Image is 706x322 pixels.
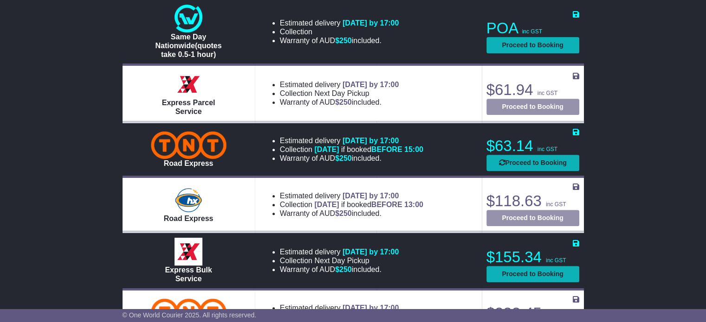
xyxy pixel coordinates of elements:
span: [DATE] by 17:00 [343,248,399,256]
span: [DATE] by 17:00 [343,192,399,200]
li: Warranty of AUD included. [280,265,399,274]
span: $ [335,209,352,217]
li: Estimated delivery [280,303,423,312]
button: Proceed to Booking [486,37,579,53]
li: Warranty of AUD included. [280,98,399,107]
li: Warranty of AUD included. [280,36,399,45]
span: Road Express [164,215,214,222]
span: [DATE] by 17:00 [343,19,399,27]
span: Express Parcel Service [162,99,215,115]
span: 250 [339,209,352,217]
span: BEFORE [371,201,402,208]
span: Same Day Nationwide(quotes take 0.5-1 hour) [155,33,222,58]
span: 15:00 [404,145,423,153]
span: [DATE] [314,201,339,208]
img: Border Express: Express Bulk Service [175,238,202,265]
p: $118.63 [486,192,579,210]
span: [DATE] by 17:00 [343,81,399,88]
span: 250 [339,37,352,44]
img: TNT Domestic: Road Express [151,131,227,159]
span: [DATE] by 17:00 [343,137,399,145]
li: Collection [280,27,399,36]
span: © One World Courier 2025. All rights reserved. [123,311,257,319]
span: 250 [339,265,352,273]
img: One World Courier: Same Day Nationwide(quotes take 0.5-1 hour) [175,5,202,32]
span: $ [335,154,352,162]
span: 250 [339,154,352,162]
li: Estimated delivery [280,191,423,200]
span: BEFORE [371,145,402,153]
li: Warranty of AUD included. [280,154,423,163]
li: Warranty of AUD included. [280,209,423,218]
span: Next Day Pickup [314,257,369,265]
img: Border Express: Express Parcel Service [175,70,202,98]
span: inc GST [522,28,542,35]
span: Road Express [164,159,214,167]
span: inc GST [546,257,566,264]
span: [DATE] by 17:00 [343,304,399,312]
button: Proceed to Booking [486,155,579,171]
li: Estimated delivery [280,19,399,27]
span: if booked [314,145,423,153]
li: Collection [280,145,423,154]
span: $ [335,37,352,44]
p: $155.34 [486,248,579,266]
span: Express Bulk Service [165,266,212,283]
span: 13:00 [404,201,423,208]
span: $ [335,98,352,106]
button: Proceed to Booking [486,266,579,282]
span: inc GST [546,201,566,208]
li: Collection [280,89,399,98]
span: $ [335,265,352,273]
button: Proceed to Booking [486,210,579,226]
p: POA [486,19,579,38]
li: Estimated delivery [280,136,423,145]
p: $61.94 [486,81,579,99]
span: inc GST [538,146,557,152]
p: $63.14 [486,137,579,155]
span: [DATE] [314,145,339,153]
img: Hunter Express: Road Express [173,186,204,214]
li: Collection [280,256,399,265]
button: Proceed to Booking [486,99,579,115]
li: Collection [280,200,423,209]
span: Next Day Pickup [314,89,369,97]
span: if booked [314,201,423,208]
li: Estimated delivery [280,247,399,256]
span: inc GST [538,90,557,96]
span: 250 [339,98,352,106]
li: Estimated delivery [280,80,399,89]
